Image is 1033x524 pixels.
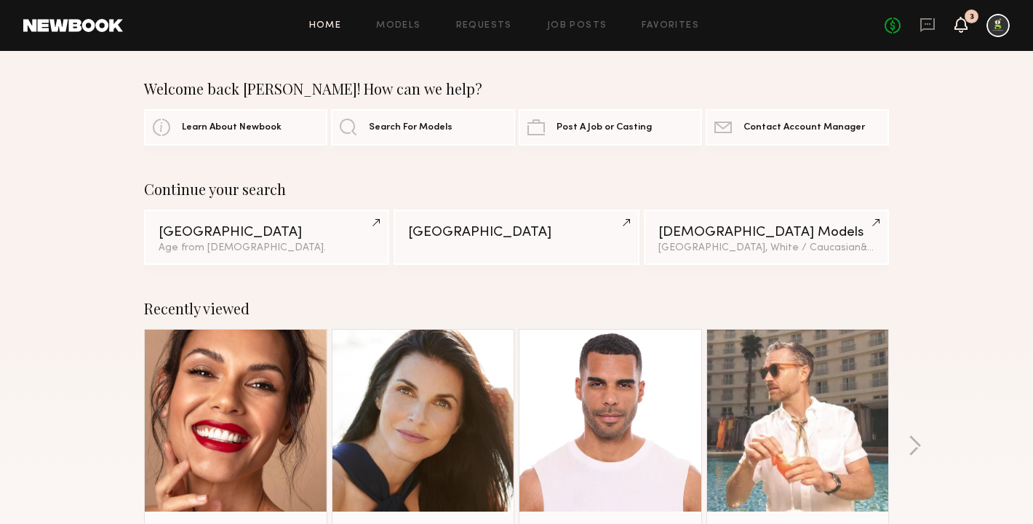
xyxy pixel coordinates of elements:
[394,210,639,265] a: [GEOGRAPHIC_DATA]
[309,21,342,31] a: Home
[144,180,889,198] div: Continue your search
[369,123,452,132] span: Search For Models
[658,226,874,239] div: [DEMOGRAPHIC_DATA] Models
[144,109,327,146] a: Learn About Newbook
[144,210,389,265] a: [GEOGRAPHIC_DATA]Age from [DEMOGRAPHIC_DATA].
[159,226,375,239] div: [GEOGRAPHIC_DATA]
[144,300,889,317] div: Recently viewed
[658,243,874,253] div: [GEOGRAPHIC_DATA], White / Caucasian
[861,243,930,253] span: & 2 other filter s
[547,21,607,31] a: Job Posts
[706,109,889,146] a: Contact Account Manager
[331,109,514,146] a: Search For Models
[642,21,699,31] a: Favorites
[644,210,889,265] a: [DEMOGRAPHIC_DATA] Models[GEOGRAPHIC_DATA], White / Caucasian&2other filters
[970,13,974,21] div: 3
[456,21,512,31] a: Requests
[408,226,624,239] div: [GEOGRAPHIC_DATA]
[519,109,702,146] a: Post A Job or Casting
[743,123,865,132] span: Contact Account Manager
[376,21,420,31] a: Models
[144,80,889,98] div: Welcome back [PERSON_NAME]! How can we help?
[182,123,282,132] span: Learn About Newbook
[557,123,652,132] span: Post A Job or Casting
[159,243,375,253] div: Age from [DEMOGRAPHIC_DATA].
